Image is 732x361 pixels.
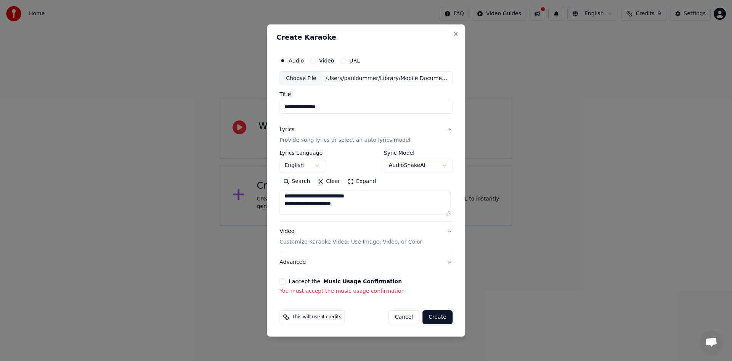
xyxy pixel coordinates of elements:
[279,222,453,252] button: VideoCustomize Karaoke Video: Use Image, Video, or Color
[323,279,402,284] button: I accept the
[279,252,453,272] button: Advanced
[384,151,453,156] label: Sync Model
[279,238,422,246] p: Customize Karaoke Video: Use Image, Video, or Color
[279,176,314,188] button: Search
[349,58,360,63] label: URL
[279,287,453,295] p: You must accept the music usage confirmation
[279,126,294,134] div: Lyrics
[279,120,453,151] button: LyricsProvide song lyrics or select an auto lyrics model
[279,137,410,144] p: Provide song lyrics or select an auto lyrics model
[279,151,325,156] label: Lyrics Language
[344,176,380,188] button: Expand
[289,279,402,284] label: I accept the
[388,310,419,324] button: Cancel
[279,151,453,221] div: LyricsProvide song lyrics or select an auto lyrics model
[276,34,456,41] h2: Create Karaoke
[422,310,453,324] button: Create
[280,72,323,85] div: Choose File
[319,58,334,63] label: Video
[289,58,304,63] label: Audio
[279,92,453,97] label: Title
[314,176,344,188] button: Clear
[292,314,341,320] span: This will use 4 credits
[279,228,422,246] div: Video
[323,75,452,82] div: /Users/pauldummer/Library/Mobile Documents/com~apple~CloudDocs/Back Road Riding.mp3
